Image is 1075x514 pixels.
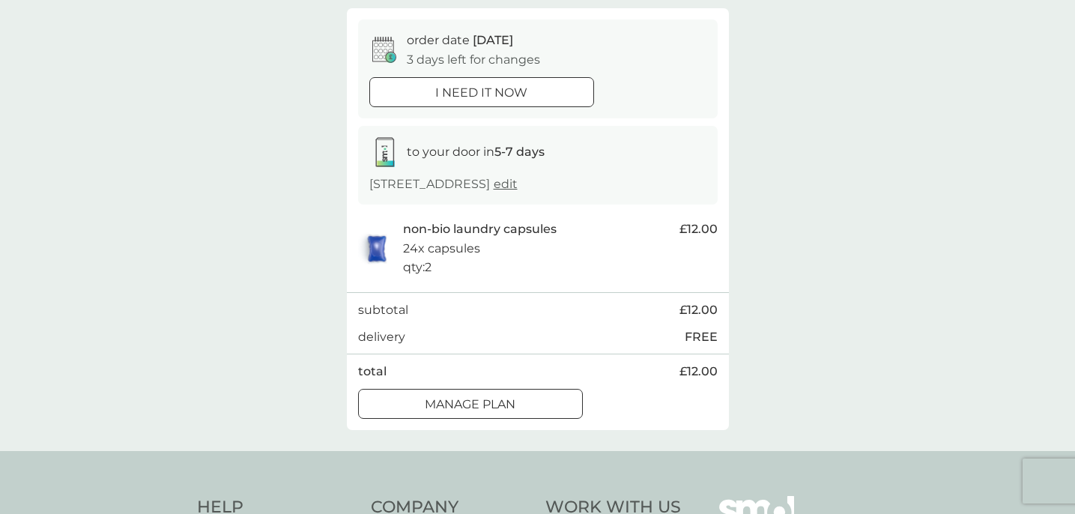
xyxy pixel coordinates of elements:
[407,145,545,159] span: to your door in
[435,83,527,103] p: i need it now
[407,50,540,70] p: 3 days left for changes
[369,175,518,194] p: [STREET_ADDRESS]
[358,300,408,320] p: subtotal
[679,362,718,381] span: £12.00
[369,77,594,107] button: i need it now
[679,220,718,239] span: £12.00
[403,220,557,239] p: non-bio laundry capsules
[425,395,515,414] p: Manage plan
[494,145,545,159] strong: 5-7 days
[679,300,718,320] span: £12.00
[358,389,583,419] button: Manage plan
[473,33,513,47] span: [DATE]
[685,327,718,347] p: FREE
[358,362,387,381] p: total
[358,327,405,347] p: delivery
[403,239,480,258] p: 24x capsules
[494,177,518,191] a: edit
[403,258,431,277] p: qty : 2
[407,31,513,50] p: order date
